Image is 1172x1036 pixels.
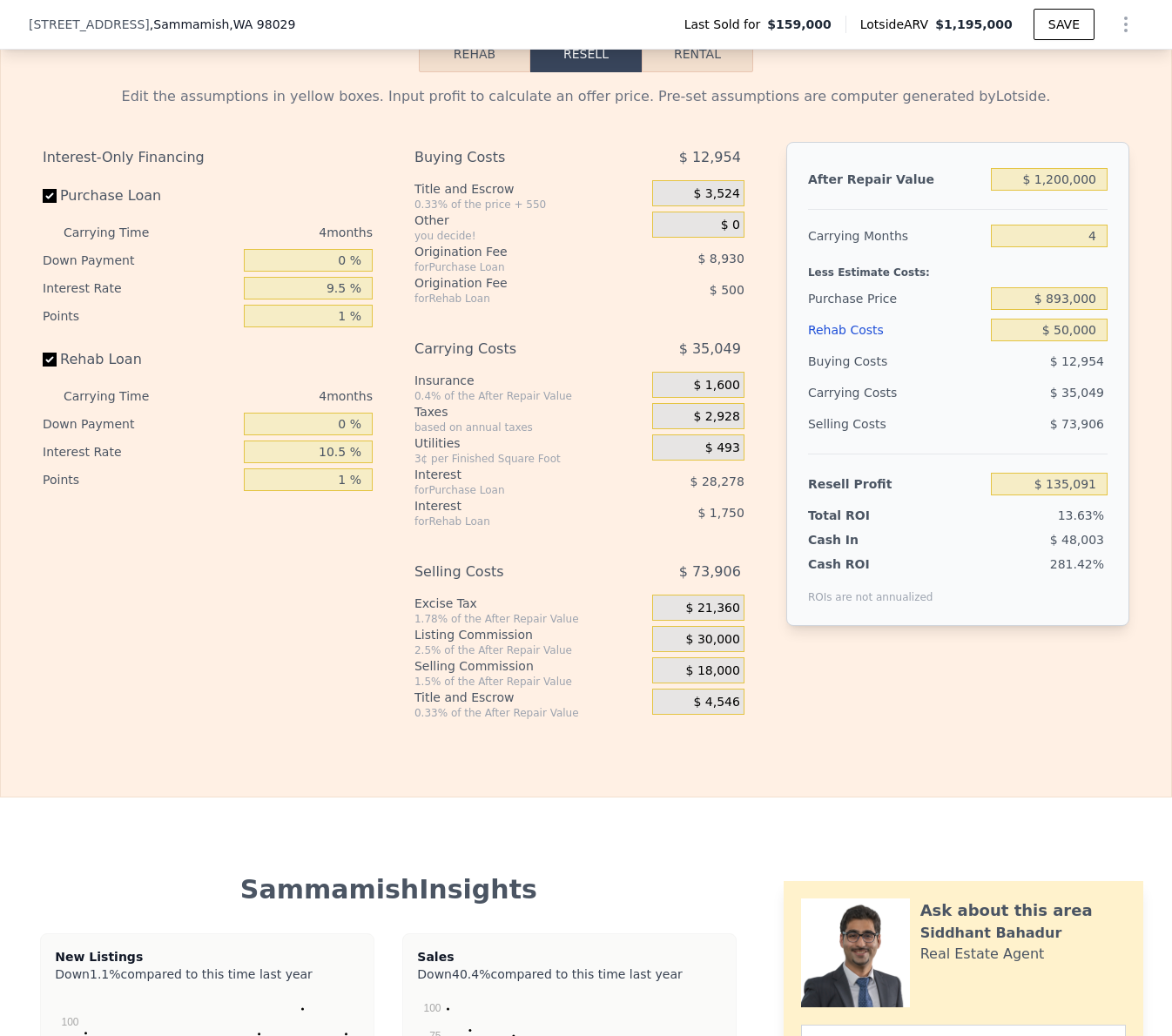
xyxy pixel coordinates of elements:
div: Interest Rate [43,274,237,302]
div: for Purchase Loan [414,483,609,497]
span: 40.4% [452,967,490,981]
div: 0.4% of the After Repair Value [414,389,645,403]
div: for Purchase Loan [414,260,609,274]
div: Siddhant Bahadur [920,923,1062,944]
div: ROIs are not annualized [808,573,933,604]
div: New Listings [55,948,360,965]
div: Listing Commission [414,626,645,643]
div: Carrying Months [808,220,984,252]
div: Interest-Only Financing [43,142,373,173]
div: Insurance [414,372,645,389]
div: for Rehab Loan [414,292,609,306]
button: Rental [642,36,753,72]
div: Cash ROI [808,555,933,573]
div: based on annual taxes [414,420,645,434]
span: $ 30,000 [686,632,740,648]
div: Title and Escrow [414,180,645,198]
button: SAVE [1034,9,1095,40]
div: 1.5% of the After Repair Value [414,675,645,689]
div: Down compared to this time last year [55,965,360,976]
div: Selling Costs [808,408,984,440]
button: Rehab [419,36,530,72]
div: you decide! [414,229,645,243]
span: $ 3,524 [693,186,739,202]
div: Selling Commission [414,657,645,675]
span: $ 12,954 [1050,354,1104,368]
div: Taxes [414,403,645,420]
div: Sammamish Insights [43,874,735,905]
div: Less Estimate Costs: [808,252,1108,283]
span: $ 35,049 [679,333,741,365]
div: Other [414,212,645,229]
span: 13.63% [1058,508,1104,522]
span: $ 35,049 [1050,386,1104,400]
div: Ask about this area [920,898,1093,923]
div: Excise Tax [414,595,645,612]
div: 4 months [184,219,373,246]
span: [STREET_ADDRESS] [29,16,150,33]
span: $ 28,278 [690,474,744,488]
div: 1.78% of the After Repair Value [414,612,645,626]
span: $ 73,906 [1050,417,1104,431]
div: Title and Escrow [414,689,645,706]
div: Carrying Time [64,382,177,410]
div: 3¢ per Finished Square Foot [414,452,645,466]
div: 2.5% of the After Repair Value [414,643,645,657]
span: $ 73,906 [679,556,741,588]
span: 1.1% [90,967,121,981]
div: 0.33% of the price + 550 [414,198,645,212]
input: Purchase Loan [43,189,57,203]
span: $ 21,360 [686,601,740,616]
span: $159,000 [767,16,832,33]
div: Down Payment [43,246,237,274]
div: Interest [414,497,609,515]
div: Origination Fee [414,274,609,292]
div: Interest [414,466,609,483]
div: Buying Costs [414,142,609,173]
span: $ 4,546 [693,695,739,710]
div: for Rehab Loan [414,515,609,528]
text: 100 [62,1016,79,1028]
div: Buying Costs [808,346,984,377]
span: $ 18,000 [686,663,740,679]
div: Sales [417,948,722,965]
div: Rehab Costs [808,314,984,346]
span: $1,195,000 [935,17,1013,31]
span: $ 48,003 [1050,533,1104,547]
span: $ 493 [705,441,740,456]
div: Purchase Price [808,283,984,314]
label: Rehab Loan [43,344,237,375]
div: Edit the assumptions in yellow boxes. Input profit to calculate an offer price. Pre-set assumptio... [43,86,1129,107]
span: Lotside ARV [860,16,935,33]
div: Points [43,302,237,330]
span: $ 12,954 [679,142,741,173]
span: , Sammamish [150,16,296,33]
span: 281.42% [1050,557,1104,571]
div: Down Payment [43,410,237,438]
input: Rehab Loan [43,353,57,367]
button: Show Options [1108,7,1143,42]
div: Carrying Time [64,219,177,246]
div: Interest Rate [43,438,237,466]
div: Real Estate Agent [920,944,1045,965]
span: $ 2,928 [693,409,739,425]
div: Down compared to this time last year [417,965,722,976]
div: Utilities [414,434,645,452]
div: Cash In [808,531,917,548]
span: $ 500 [710,283,744,297]
div: Origination Fee [414,243,609,260]
div: After Repair Value [808,164,984,195]
span: $ 0 [721,218,740,233]
div: Total ROI [808,507,917,524]
div: Points [43,466,237,494]
span: $ 1,750 [697,506,744,520]
div: Carrying Costs [808,377,917,408]
span: , WA 98029 [229,17,295,31]
div: Carrying Costs [414,333,609,365]
div: Selling Costs [414,556,609,588]
span: $ 1,600 [693,378,739,394]
label: Purchase Loan [43,180,237,212]
button: Resell [530,36,642,72]
div: Resell Profit [808,468,984,500]
div: 4 months [184,382,373,410]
